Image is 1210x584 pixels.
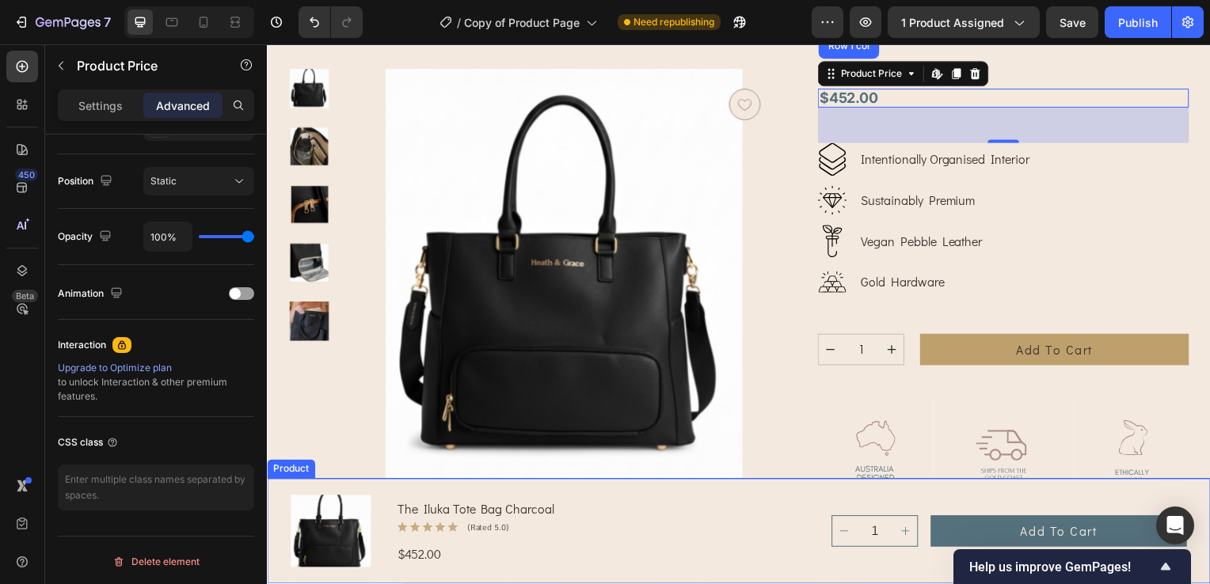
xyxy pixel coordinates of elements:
button: add to cart [657,292,928,324]
button: Static [143,167,254,195]
p: Vegan Pebble Leather [598,189,720,208]
div: 450 [15,169,38,181]
button: Save [1046,6,1098,38]
img: gempages_578549456991945609-ccf9075a-57f6-4c0c-9f61-7b4c073abdd8.svg [812,357,928,473]
span: 1 product assigned [901,14,1004,31]
span: Need republishing [634,15,714,29]
div: Opacity [58,226,115,248]
div: Interaction [58,338,106,352]
p: Sustainably Premium [598,148,713,167]
span: Help us improve GemPages! [969,559,1156,575]
button: Add to cart [668,475,927,506]
p: 7 [104,13,111,32]
div: to unlock Interaction & other premium features. [58,361,254,404]
p: Intentionally Organised Interior [598,107,767,126]
div: Add to cart [759,483,836,499]
div: Delete element [112,552,200,571]
button: 7 [6,6,118,38]
p: Gold Hardware [598,230,682,249]
p: Settings [78,97,123,114]
span: Save [1060,16,1086,29]
button: decrement [569,476,593,506]
img: gempages_578549456991945609-e8c3e811-7286-420b-a48f-e9e0e7a4e1b0.svg [554,100,584,133]
img: gempages_578549456991945609-2a6eb7cc-a2db-4be9-9547-46bef2e66b2e.svg [554,223,584,256]
p: Advanced [156,97,210,114]
div: Animation [58,283,126,305]
iframe: Design area [267,44,1210,584]
span: / [457,14,461,31]
p: Product Price [77,56,211,75]
div: Beta [12,290,38,302]
button: Show survey - Help us improve GemPages! [969,557,1175,576]
div: Upgrade to Optimize plan [58,361,254,375]
div: add to cart [754,300,831,316]
img: gempages_578549456991945609-b939c6f1-0f8a-4fea-bd86-216861eb6c4f.svg [683,357,800,473]
span: Static [150,175,177,187]
div: Product Price [574,23,642,37]
button: Delete element [58,549,254,575]
button: 1 product assigned [888,6,1040,38]
button: Publish [1105,6,1171,38]
div: Position [58,171,116,192]
input: quantity [579,293,617,323]
div: Undo/Redo [299,6,363,38]
img: gempages_578549456991945609-6e6767da-8a97-4081-8423-f09ed29a4d11.svg [554,357,671,473]
input: quantity [593,476,631,506]
input: Auto [144,222,192,251]
img: gempages_578549456991945609-35b8aa00-6776-4221-9853-bda860e42b89.svg [554,182,584,215]
span: Copy of Product Page [464,14,580,31]
div: $452.00 [554,45,928,64]
button: decrement [555,293,579,323]
div: CSS class [58,435,119,449]
img: gempages_578549456991945609-df891b09-58ff-4c08-ac6c-fb7d7ca72c2b.svg [554,141,584,174]
button: increment [617,293,641,323]
div: Publish [1118,14,1158,31]
div: Open Intercom Messenger [1156,506,1194,544]
div: Product [3,421,45,435]
button: increment [631,476,655,506]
